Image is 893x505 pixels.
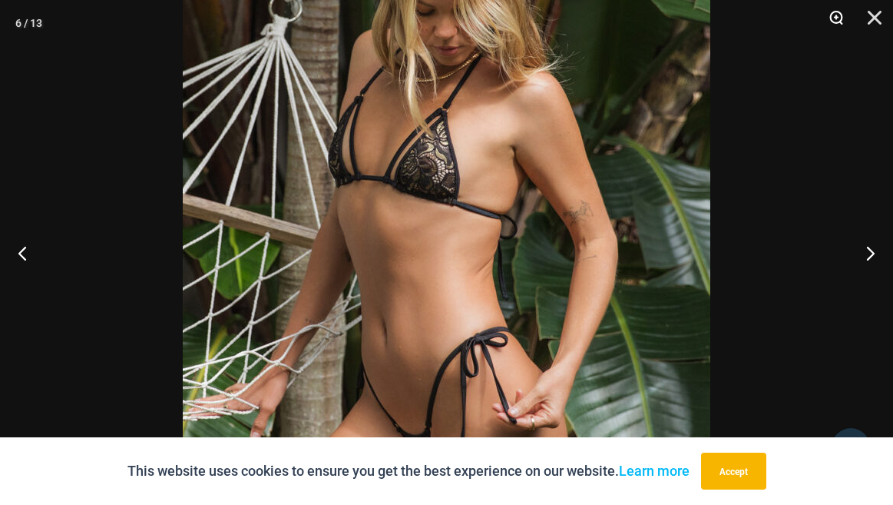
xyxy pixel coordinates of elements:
button: Accept [701,453,766,490]
a: Learn more [619,463,690,479]
button: Next [835,214,893,291]
div: 6 / 13 [15,12,42,35]
p: This website uses cookies to ensure you get the best experience on our website. [127,460,690,483]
